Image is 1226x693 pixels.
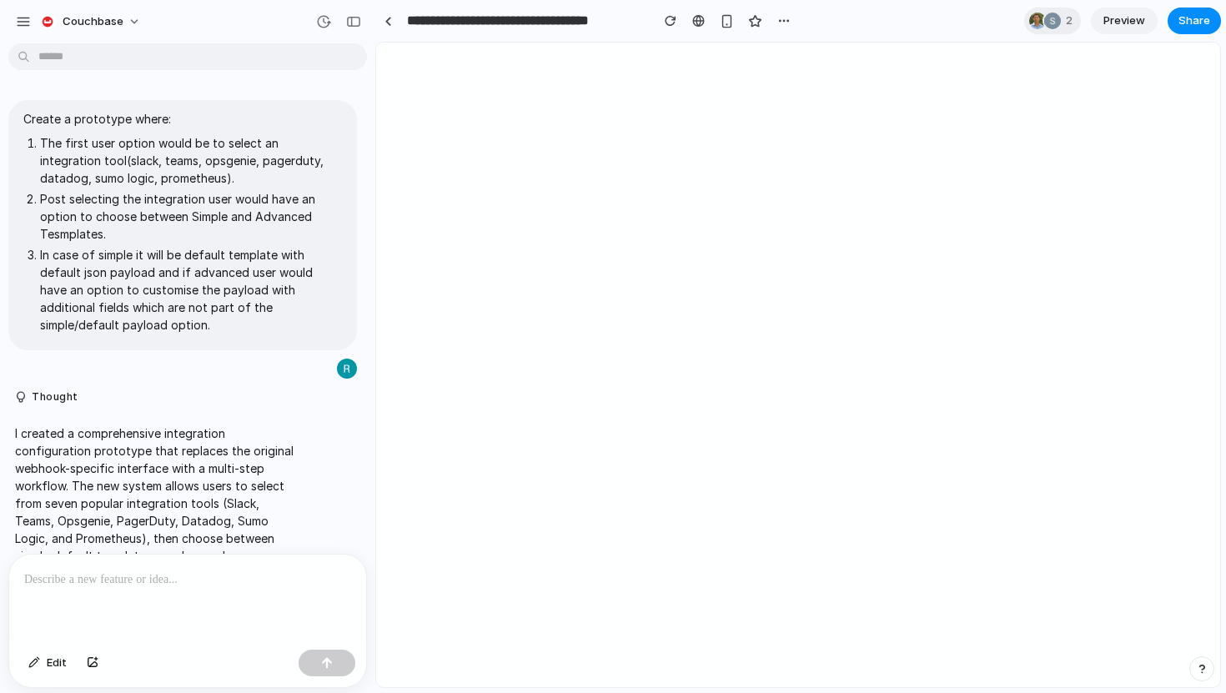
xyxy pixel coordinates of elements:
[20,650,75,676] button: Edit
[23,110,342,128] p: Create a prototype where:
[47,655,67,671] span: Edit
[1168,8,1221,34] button: Share
[1024,8,1081,34] div: 2
[40,246,342,334] li: In case of simple it will be default template with default json payload and if advanced user woul...
[1103,13,1145,29] span: Preview
[63,13,123,30] span: Couchbase
[1091,8,1158,34] a: Preview
[1066,13,1078,29] span: 2
[40,190,342,243] li: Post selecting the integration user would have an option to choose between Simple and Advanced Te...
[40,134,342,187] li: The first user option would be to select an integration tool(slack, teams, opsgenie, pagerduty, d...
[15,424,294,687] p: I created a comprehensive integration configuration prototype that replaces the original webhook-...
[33,8,149,35] button: Couchbase
[1178,13,1210,29] span: Share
